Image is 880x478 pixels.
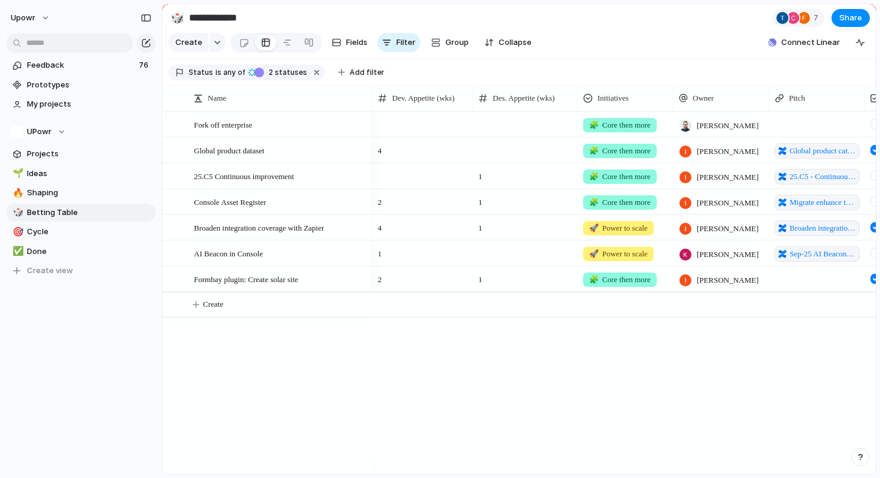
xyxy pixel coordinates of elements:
[27,226,151,238] span: Cycle
[350,67,384,78] span: Add filter
[697,223,758,235] span: [PERSON_NAME]
[781,37,840,49] span: Connect Linear
[589,223,599,232] span: 🚀
[265,68,275,77] span: 2
[13,205,21,219] div: 🎲
[493,92,555,104] span: Des. Appetite (wks)
[474,267,577,286] span: 1
[814,12,822,24] span: 7
[392,92,454,104] span: Dev. Appetite (wks)
[327,33,372,52] button: Fields
[589,171,651,183] span: Core then more
[775,220,860,236] a: Broaden integration coverage with Zapier
[27,98,151,110] span: My projects
[6,95,156,113] a: My projects
[208,92,226,104] span: Name
[697,274,758,286] span: [PERSON_NAME]
[775,169,860,184] a: 25.C5 - Continuous improvement pitch items
[832,9,870,27] button: Share
[425,33,475,52] button: Group
[346,37,368,49] span: Fields
[839,12,862,24] span: Share
[589,275,599,284] span: 🧩
[589,248,648,260] span: Power to scale
[27,148,151,160] span: Projects
[27,265,73,277] span: Create view
[790,248,856,260] span: Sep-25 AI Beacon inside Console to improve Customer Self-Service Feedback pitch
[221,67,245,78] span: any of
[790,171,856,183] span: 25.C5 - Continuous improvement pitch items
[194,246,263,260] span: AI Beacon in Console
[373,241,472,260] span: 1
[589,198,599,207] span: 🧩
[693,92,714,104] span: Owner
[171,10,184,26] div: 🎲
[6,243,156,261] a: ✅Done
[27,126,51,138] span: UPowr
[139,59,151,71] span: 76
[6,56,156,74] a: Feedback76
[697,146,758,158] span: [PERSON_NAME]
[11,207,23,219] button: 🎲
[11,246,23,258] button: ✅
[168,33,208,52] button: Create
[27,59,135,71] span: Feedback
[194,117,252,131] span: Fork off enterprise
[6,223,156,241] a: 🎯Cycle
[27,79,151,91] span: Prototypes
[13,244,21,258] div: ✅
[589,120,599,129] span: 🧩
[11,12,35,24] span: upowr
[6,145,156,163] a: Projects
[13,186,21,200] div: 🔥
[6,204,156,222] div: 🎲Betting Table
[6,123,156,141] button: UPowr
[27,168,151,180] span: Ideas
[213,66,247,79] button: isany of
[373,216,472,234] span: 4
[589,274,651,286] span: Core then more
[194,220,324,234] span: Broaden integration coverage with Zapier
[194,272,298,286] span: Formbay plugin: Create solar site
[775,195,860,210] a: Migrate enhance the Asset Register
[589,196,651,208] span: Core then more
[27,246,151,258] span: Done
[11,187,23,199] button: 🔥
[445,37,469,49] span: Group
[763,34,845,52] button: Connect Linear
[589,249,599,258] span: 🚀
[480,33,536,52] button: Collapse
[697,249,758,261] span: [PERSON_NAME]
[697,120,758,132] span: [PERSON_NAME]
[194,195,266,208] span: Console Asset Register
[499,37,532,49] span: Collapse
[589,222,648,234] span: Power to scale
[373,138,472,157] span: 4
[589,146,599,155] span: 🧩
[775,143,860,159] a: Global product catalogue dataset
[790,222,856,234] span: Broaden integration coverage with Zapier
[175,37,202,49] span: Create
[474,190,577,208] span: 1
[474,164,577,183] span: 1
[194,169,294,183] span: 25.C5 Continuous improvement
[11,168,23,180] button: 🌱
[6,165,156,183] a: 🌱Ideas
[13,225,21,239] div: 🎯
[265,67,307,78] span: statuses
[189,67,213,78] span: Status
[790,196,856,208] span: Migrate enhance the Asset Register
[377,33,420,52] button: Filter
[194,143,265,157] span: Global product dataset
[6,184,156,202] a: 🔥Shaping
[27,187,151,199] span: Shaping
[216,67,221,78] span: is
[246,66,309,79] button: 2 statuses
[331,64,392,81] button: Add filter
[589,172,599,181] span: 🧩
[474,216,577,234] span: 1
[203,298,223,310] span: Create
